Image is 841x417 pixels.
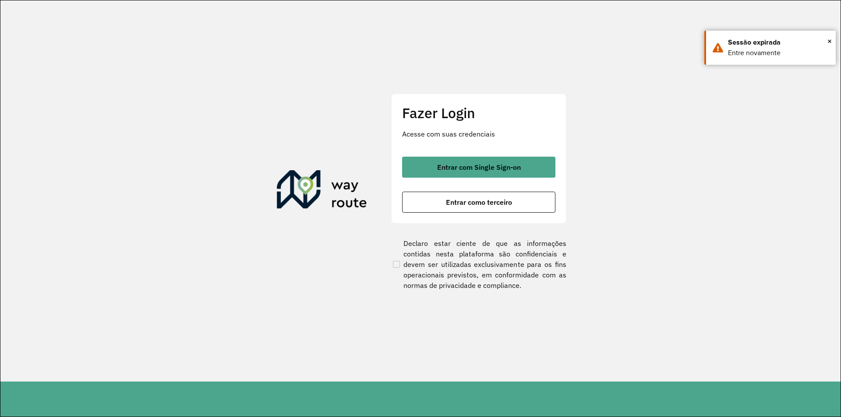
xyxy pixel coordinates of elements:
[402,157,555,178] button: button
[728,48,829,58] div: Entre novamente
[827,35,832,48] span: ×
[402,105,555,121] h2: Fazer Login
[446,199,512,206] span: Entrar como terceiro
[728,37,829,48] div: Sessão expirada
[827,35,832,48] button: Close
[437,164,521,171] span: Entrar com Single Sign-on
[402,192,555,213] button: button
[402,129,555,139] p: Acesse com suas credenciais
[391,238,566,291] label: Declaro estar ciente de que as informações contidas nesta plataforma são confidenciais e devem se...
[277,170,367,212] img: Roteirizador AmbevTech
